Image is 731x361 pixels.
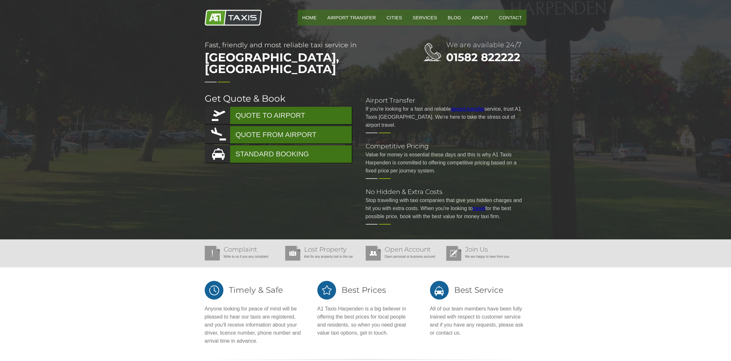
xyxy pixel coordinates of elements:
[446,253,523,261] p: We are happy to hear from you
[382,10,407,25] a: Cities
[366,253,443,261] p: Open personal or business account
[205,253,282,261] p: Write to us if you any complaint
[366,105,527,129] p: If you're looking for a fast and reliable service, trust A1 Taxis [GEOGRAPHIC_DATA]. We're here t...
[366,143,527,149] h2: Competitive Pricing
[205,48,398,78] span: [GEOGRAPHIC_DATA], [GEOGRAPHIC_DATA]
[465,245,488,253] a: Join Us
[205,305,301,345] p: Anyone looking for peace of mind will be pleased to hear our taxis are registered, and you'll rec...
[430,280,527,300] h2: Best Service
[494,10,526,25] a: Contact
[366,246,381,261] img: Open Account
[366,151,527,175] p: Value for money is essential these days and this is why A1 Taxis Harpenden is committed to offeri...
[205,246,220,261] img: Complaint
[443,10,466,25] a: Blog
[205,145,352,163] a: STANDARD BOOKING
[298,10,321,25] a: HOME
[224,245,257,253] a: Complaint
[205,42,398,78] h1: Fast, friendly and most reliable taxi service in
[205,280,301,300] h2: Timely & Safe
[385,245,431,253] a: Open Account
[467,10,493,25] a: About
[446,246,461,261] img: Join Us
[446,51,520,64] a: 01582 822222
[205,126,352,143] a: QUOTE FROM AIRPORT
[205,94,353,103] h2: Get Quote & Book
[205,107,352,124] a: QUOTE TO AIRPORT
[430,305,527,337] p: All of our team members have been fully trained with respect to customer service and if you have ...
[285,253,362,261] p: Ask for any property lost in the car
[446,42,527,49] h2: We are available 24/7
[304,245,347,253] a: Lost Property
[366,196,527,220] p: Stop travelling with taxi companies that give you hidden charges and hit you with extra costs. Wh...
[323,10,380,25] a: Airport Transfer
[366,189,527,195] h2: No Hidden & Extra Costs
[317,280,414,300] h2: Best Prices
[451,106,484,112] a: airport transfer
[317,305,414,337] p: A1 Taxis Harpenden is a big believer in offering the best prices for local people and residents, ...
[408,10,442,25] a: Services
[473,206,485,211] a: travel
[205,10,262,26] img: A1 Taxis
[285,246,300,261] img: Lost Property
[366,97,527,104] h2: Airport Transfer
